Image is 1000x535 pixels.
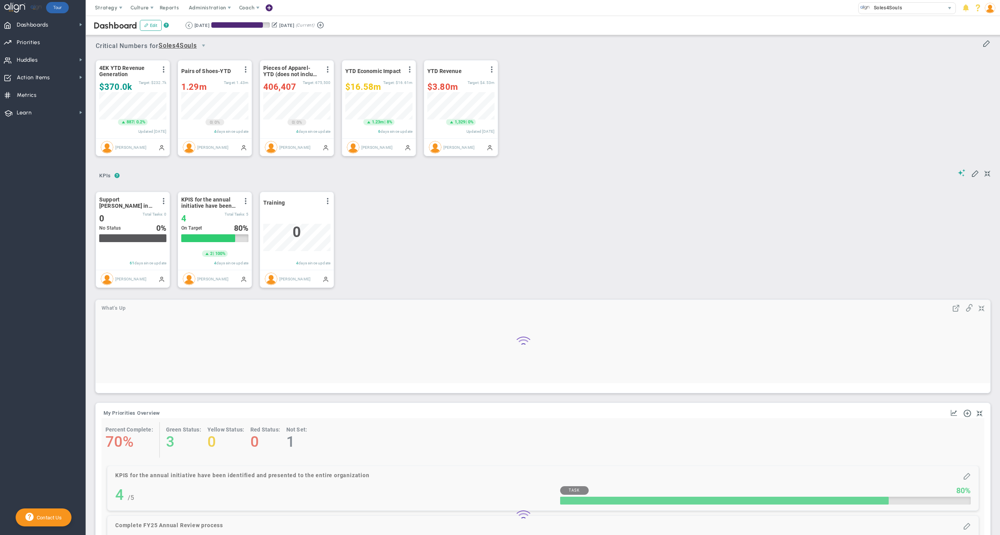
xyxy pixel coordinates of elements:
[396,80,412,85] span: $16,609,615
[210,119,212,126] span: 0
[323,276,329,282] span: Manually Updated
[480,80,495,85] span: $4,528,719
[99,82,132,92] span: $369,985
[380,129,412,134] span: days since update
[197,276,229,281] span: [PERSON_NAME]
[195,22,209,29] div: [DATE]
[860,3,870,12] img: 534.Company.photo
[225,212,245,216] span: Total Tasks:
[265,141,277,153] img: Jack Kane
[982,39,990,47] span: Edit or Add Critical Numbers
[17,105,32,121] span: Learn
[183,273,195,285] img: Jen Zeckendorf
[279,22,294,29] div: [DATE]
[181,225,202,231] span: On Target
[99,214,104,223] span: 0
[115,276,146,281] span: [PERSON_NAME]
[236,80,248,85] span: 1,428,050
[985,3,995,13] img: 202340.Person.photo
[101,273,113,285] img: Sandy Watkins
[241,276,247,282] span: Manually Updated
[216,129,248,134] span: days since update
[214,129,216,134] span: 4
[130,5,149,11] span: Culture
[372,119,384,125] span: 1.23m
[96,169,114,183] button: KPIs
[17,87,37,103] span: Metrics
[298,261,330,265] span: days since update
[296,120,302,125] span: 0%
[214,261,216,265] span: 4
[345,68,401,74] span: YTD Economic Impact
[104,410,160,416] span: My Priorities Overview
[164,212,166,216] span: 0
[197,145,229,149] span: [PERSON_NAME]
[303,80,314,85] span: Target:
[323,144,329,150] span: Manually Updated
[466,129,495,134] span: Updated [DATE]
[296,22,314,29] span: (Current)
[443,145,475,149] span: [PERSON_NAME]
[345,82,381,92] span: $16,583,475.48
[958,169,966,177] span: Suggestions (AI Feature)
[265,273,277,285] img: Jen Zeckendorf
[279,145,311,149] span: [PERSON_NAME]
[127,119,134,125] span: 887
[234,223,243,233] span: 80
[94,20,137,31] span: Dashboard
[186,22,193,29] button: Go to previous period
[189,5,226,11] span: Administration
[99,65,156,77] span: 4EK YTD Revenue Generation
[315,80,330,85] span: 675,500
[197,39,210,52] span: select
[870,3,902,13] span: Soles4Souls
[136,119,146,125] span: 0.2%
[17,34,40,51] span: Priorities
[211,22,270,28] div: Period Progress: 88% Day 82 of 93 with 11 remaining.
[279,276,311,281] span: [PERSON_NAME]
[263,200,285,206] span: Training
[115,145,146,149] span: [PERSON_NAME]
[143,212,163,216] span: Total Tasks:
[405,144,411,150] span: Manually Updated
[468,119,473,125] span: 0%
[134,261,166,265] span: days since update
[298,129,330,134] span: days since update
[96,169,114,182] span: KPIs
[95,5,118,11] span: Strategy
[378,129,380,134] span: 6
[151,80,166,85] span: $232,676
[156,223,161,233] span: 0
[216,261,248,265] span: days since update
[17,70,50,86] span: Action Items
[96,39,212,53] span: Critical Numbers for
[159,41,197,51] span: Soles4Souls
[241,144,247,150] span: Manually Updated
[292,119,294,126] span: 0
[101,141,113,153] img: Jack Kane
[104,410,160,417] button: My Priorities Overview
[212,120,213,125] span: |
[455,119,466,125] span: 1,329
[361,145,393,149] span: [PERSON_NAME]
[159,144,165,150] span: Manually Updated
[971,169,979,177] span: Edit My KPIs
[34,515,62,521] span: Contact Us
[213,251,214,256] span: |
[487,144,493,150] span: Manually Updated
[183,141,195,153] img: Jack Kane
[246,212,248,216] span: 5
[263,65,320,77] span: Pieces of Apparel-YTD (does not include OTHER)
[466,119,467,125] span: |
[296,261,298,265] span: 4
[99,196,156,209] span: Support [PERSON_NAME] in the Annual Initiative
[347,141,359,153] img: Jack Kane
[181,82,207,92] span: 1,288,725
[99,225,121,231] span: No Status
[427,68,462,74] span: YTD Revenue
[139,80,150,85] span: Target:
[181,196,238,209] span: KPIS for the annual initiative have been identified and presented to the entire organization
[384,119,386,125] span: |
[130,261,134,265] span: 61
[263,82,296,92] span: 406,407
